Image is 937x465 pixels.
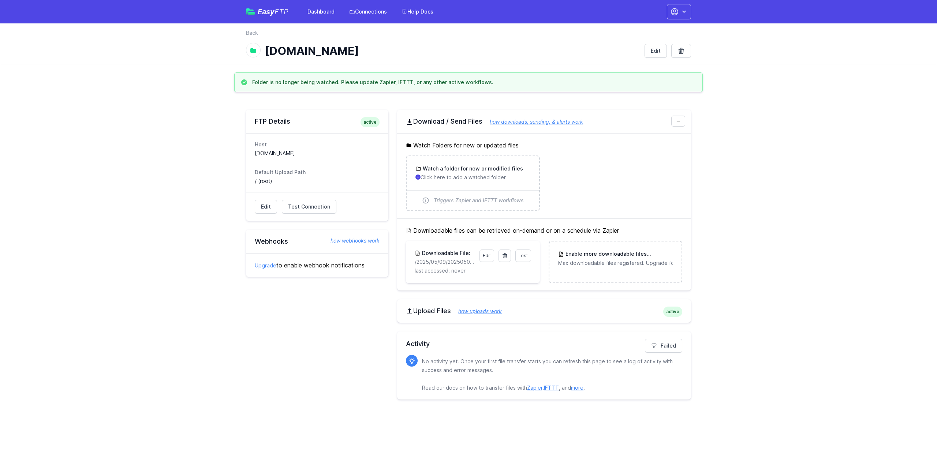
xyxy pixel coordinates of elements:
[421,250,470,257] h3: Downloadable File:
[275,7,288,16] span: FTP
[406,117,682,126] h2: Download / Send Files
[246,29,691,41] nav: Breadcrumb
[282,200,336,214] a: Test Connection
[647,251,673,258] span: Upgrade
[663,307,682,317] span: active
[255,117,380,126] h2: FTP Details
[407,156,539,210] a: Watch a folder for new or modified files Click here to add a watched folder Triggers Zapier and I...
[645,339,682,353] a: Failed
[479,250,494,262] a: Edit
[303,5,339,18] a: Dashboard
[345,5,391,18] a: Connections
[549,241,682,275] a: Enable more downloadable filesUpgrade Max downloadable files registered. Upgrade for more.
[564,250,673,258] h3: Enable more downloadable files
[255,262,276,269] a: Upgrade
[397,5,438,18] a: Help Docs
[515,250,531,262] a: Test
[434,197,524,204] span: Triggers Zapier and IFTTT workflows
[246,29,258,37] a: Back
[406,339,682,349] h2: Activity
[406,141,682,150] h5: Watch Folders for new or updated files
[415,174,530,181] p: Click here to add a watched folder
[323,237,380,244] a: how webhooks work
[406,226,682,235] h5: Downloadable files can be retrieved on-demand or on a schedule via Zapier
[255,200,277,214] a: Edit
[415,267,531,274] p: last accessed: never
[544,385,559,391] a: IFTTT
[421,165,523,172] h3: Watch a folder for new or modified files
[406,307,682,315] h2: Upload Files
[246,253,388,277] div: to enable webhook notifications
[558,259,673,267] p: Max downloadable files registered. Upgrade for more.
[519,253,528,258] span: Test
[246,8,255,15] img: easyftp_logo.png
[258,8,288,15] span: Easy
[451,308,502,314] a: how uploads work
[361,117,380,127] span: active
[645,44,667,58] a: Edit
[265,44,639,57] h1: [DOMAIN_NAME]
[288,203,330,210] span: Test Connection
[252,79,493,86] h3: Folder is no longer being watched. Please update Zapier, IFTTT, or any other active workflows.
[246,8,288,15] a: EasyFTP
[571,385,583,391] a: more
[422,357,676,392] p: No activity yet. Once your first file transfer starts you can refresh this page to see a log of a...
[255,177,380,185] dd: / (root)
[255,141,380,148] dt: Host
[255,237,380,246] h2: Webhooks
[255,169,380,176] dt: Default Upload Path
[255,150,380,157] dd: [DOMAIN_NAME]
[527,385,542,391] a: Zapier
[415,258,475,266] p: /2025/05/09/20250509171559_inbound_0422652309_0756011820.mp3
[482,119,583,125] a: how downloads, sending, & alerts work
